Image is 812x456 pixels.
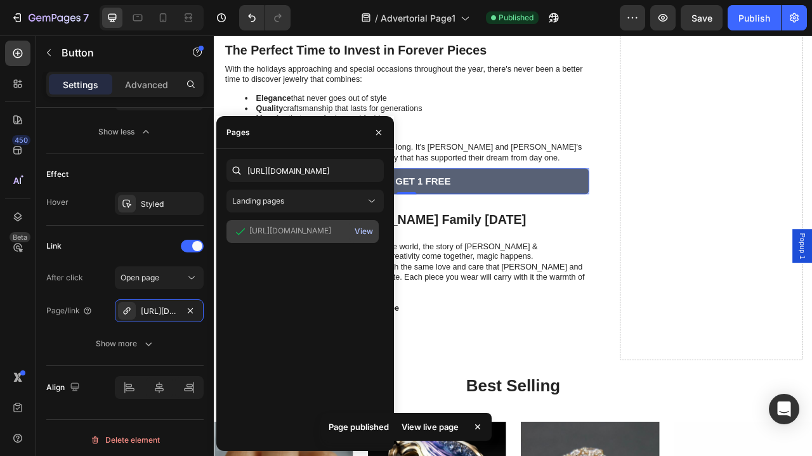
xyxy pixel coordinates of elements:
[39,86,476,100] li: craftsmanship that lasts for generations
[381,11,455,25] span: Advertorial Page1
[96,337,155,350] div: Show more
[14,394,95,405] strong: Sophia & Charlie
[226,127,250,138] div: Pages
[115,266,204,289] button: Open page
[46,305,93,316] div: Page/link
[141,306,178,317] div: [URL][DOMAIN_NAME]
[39,99,476,112] li: that goes far beyond fashion
[46,430,204,450] button: Delete element
[5,5,95,30] button: 7
[769,394,799,424] div: Open Intercom Messenger
[354,223,374,240] button: View
[239,5,291,30] div: Undo/Redo
[14,288,476,327] p: Don't miss this chance to own pieces crafted with the same love and care that [PERSON_NAME] and [...
[375,11,378,25] span: /
[46,197,69,208] div: Hover
[10,232,30,242] div: Beta
[39,73,476,86] li: that never goes out of style
[226,159,384,182] input: Insert link or search
[226,190,384,212] button: Landing pages
[29,151,57,162] div: Button
[681,5,723,30] button: Save
[14,10,347,27] strong: The Perfect Time to Invest in Forever Pieces
[14,262,476,289] p: From a kitchen table to jewelry boxes around the world, the story of [PERSON_NAME] & [PERSON_NAME...
[691,13,712,23] span: Save
[46,379,82,396] div: Align
[46,240,62,252] div: Link
[249,225,331,237] div: [URL][DOMAIN_NAME]
[121,273,159,282] span: Open page
[46,169,69,180] div: Effect
[125,78,168,91] p: Advanced
[141,199,200,210] div: Styled
[355,226,373,237] div: View
[12,135,30,145] div: 450
[63,78,98,91] p: Settings
[90,433,160,448] div: Delete element
[62,45,169,60] p: Button
[14,136,476,162] p: This exclusive Buy 2, Get 1 Free offer won't last long. It's [PERSON_NAME] and [PERSON_NAME]'s wa...
[214,36,812,456] iframe: Design area
[232,196,284,205] span: Landing pages
[394,418,466,436] div: View live page
[46,332,204,355] button: Show more
[83,10,89,25] p: 7
[188,178,301,192] strong: BUY 2, GET 1 FREE
[742,251,755,284] span: Popup 1
[39,112,476,126] li: that you can feel in every piece
[53,87,88,98] strong: Quality
[14,225,397,242] strong: Join the Sophia & [PERSON_NAME] Family [DATE]
[46,272,83,283] div: After click
[14,36,476,63] p: With the holidays approaching and special occasions throughout the year, there's never been a bet...
[13,169,477,202] a: BUY 2, GET 1 FREE
[46,121,204,143] button: Show less
[738,11,770,25] div: Publish
[53,113,77,124] strong: Love
[14,341,235,352] strong: 👉 Shop Now and Save with Buy 2, Get 1 Free
[329,420,389,433] p: Page published
[728,5,781,30] button: Publish
[53,74,98,84] strong: Elegance
[14,367,476,406] p: With love & gratitude,
[98,126,152,138] div: Show less
[53,100,95,110] strong: Meaning
[499,12,534,23] span: Published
